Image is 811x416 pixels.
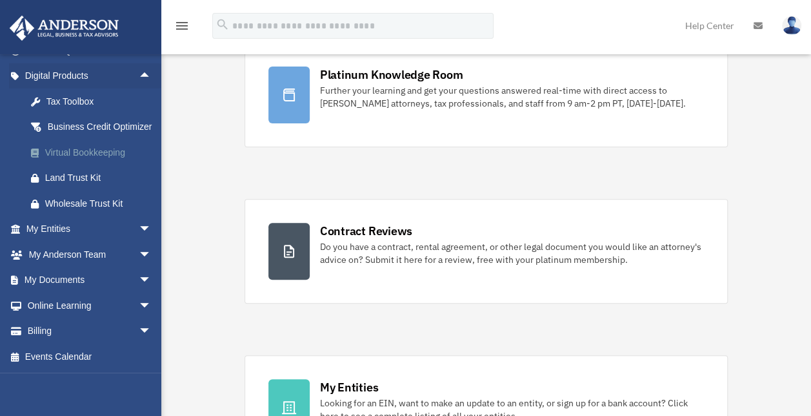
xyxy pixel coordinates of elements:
[215,17,230,32] i: search
[320,84,705,110] div: Further your learning and get your questions answered real-time with direct access to [PERSON_NAM...
[18,88,171,114] a: Tax Toolbox
[6,16,123,41] img: Anderson Advisors Platinum Portal
[9,63,171,89] a: Digital Productsarrow_drop_up
[9,242,171,267] a: My Anderson Teamarrow_drop_down
[139,242,165,268] span: arrow_drop_down
[45,119,155,135] div: Business Credit Optimizer
[45,170,155,186] div: Land Trust Kit
[9,216,171,242] a: My Entitiesarrow_drop_down
[320,379,378,395] div: My Entities
[45,94,155,110] div: Tax Toolbox
[18,191,171,216] a: Wholesale Trust Kit
[18,165,171,191] a: Land Trust Kit
[45,196,155,212] div: Wholesale Trust Kit
[174,18,190,34] i: menu
[245,43,728,147] a: Platinum Knowledge Room Further your learning and get your questions answered real-time with dire...
[9,267,171,293] a: My Documentsarrow_drop_down
[139,63,165,90] span: arrow_drop_up
[139,216,165,243] span: arrow_drop_down
[45,145,155,161] div: Virtual Bookkeeping
[9,293,171,318] a: Online Learningarrow_drop_down
[174,23,190,34] a: menu
[18,140,171,165] a: Virtual Bookkeeping
[320,240,705,266] div: Do you have a contract, rental agreement, or other legal document you would like an attorney's ad...
[782,16,801,35] img: User Pic
[139,318,165,345] span: arrow_drop_down
[9,344,171,369] a: Events Calendar
[245,199,728,304] a: Contract Reviews Do you have a contract, rental agreement, or other legal document you would like...
[139,267,165,294] span: arrow_drop_down
[320,223,412,239] div: Contract Reviews
[320,67,463,83] div: Platinum Knowledge Room
[18,114,171,140] a: Business Credit Optimizer
[139,293,165,319] span: arrow_drop_down
[9,318,171,344] a: Billingarrow_drop_down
